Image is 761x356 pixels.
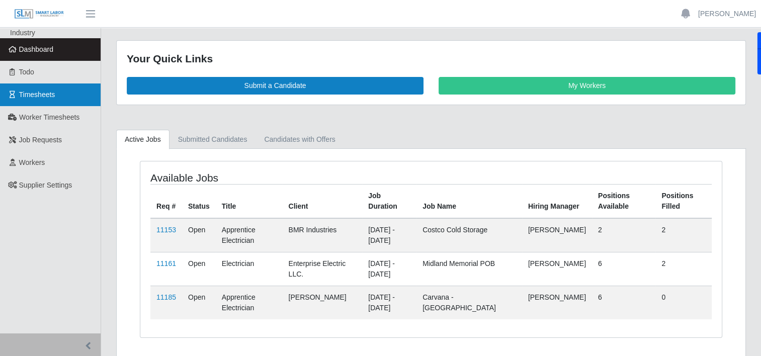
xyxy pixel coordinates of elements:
[283,184,363,218] th: Client
[522,218,592,252] td: [PERSON_NAME]
[362,184,416,218] th: Job Duration
[156,293,176,301] a: 11185
[216,252,283,286] td: Electrician
[216,286,283,319] td: Apprentice Electrician
[127,51,735,67] div: Your Quick Links
[522,184,592,218] th: Hiring Manager
[116,130,170,149] a: Active Jobs
[216,218,283,252] td: Apprentice Electrician
[156,226,176,234] a: 11153
[655,184,712,218] th: Positions Filled
[19,45,54,53] span: Dashboard
[592,252,655,286] td: 6
[698,9,756,19] a: [PERSON_NAME]
[256,130,344,149] a: Candidates with Offers
[182,218,216,252] td: Open
[522,252,592,286] td: [PERSON_NAME]
[283,286,363,319] td: [PERSON_NAME]
[416,218,522,252] td: Costco Cold Storage
[362,252,416,286] td: [DATE] - [DATE]
[19,91,55,99] span: Timesheets
[283,252,363,286] td: Enterprise Electric LLC.
[362,286,416,319] td: [DATE] - [DATE]
[156,259,176,268] a: 11161
[216,184,283,218] th: Title
[182,252,216,286] td: Open
[19,136,62,144] span: Job Requests
[592,286,655,319] td: 6
[150,184,182,218] th: Req #
[182,286,216,319] td: Open
[14,9,64,20] img: SLM Logo
[655,218,712,252] td: 2
[150,171,376,184] h4: Available Jobs
[416,184,522,218] th: Job Name
[362,218,416,252] td: [DATE] - [DATE]
[416,286,522,319] td: Carvana - [GEOGRAPHIC_DATA]
[19,68,34,76] span: Todo
[522,286,592,319] td: [PERSON_NAME]
[655,252,712,286] td: 2
[283,218,363,252] td: BMR Industries
[19,158,45,166] span: Workers
[592,218,655,252] td: 2
[182,184,216,218] th: Status
[170,130,256,149] a: Submitted Candidates
[439,77,735,95] a: My Workers
[127,77,424,95] a: Submit a Candidate
[10,29,35,37] span: Industry
[416,252,522,286] td: Midland Memorial POB
[592,184,655,218] th: Positions Available
[655,286,712,319] td: 0
[19,113,79,121] span: Worker Timesheets
[19,181,72,189] span: Supplier Settings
